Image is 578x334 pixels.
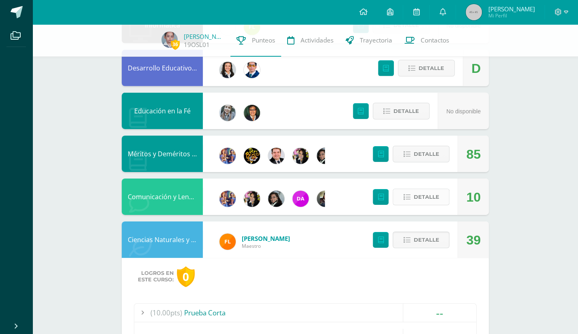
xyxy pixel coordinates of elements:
[244,191,260,207] img: 282f7266d1216b456af8b3d5ef4bcc50.png
[134,304,476,322] div: Prueba Corta
[466,4,482,20] img: 45x45
[219,234,236,250] img: 00e92e5268842a5da8ad8efe5964f981.png
[466,179,481,215] div: 10
[466,222,481,258] div: 39
[244,105,260,121] img: 941e3438b01450ad37795ac5485d303e.png
[393,232,449,248] button: Detalle
[301,36,333,45] span: Actividades
[466,136,481,172] div: 85
[471,50,481,87] div: D
[413,232,439,247] span: Detalle
[436,305,443,320] span: --
[230,24,281,57] a: Punteos
[184,40,210,49] a: 19OSL01
[393,146,449,162] button: Detalle
[373,103,430,119] button: Detalle
[150,304,182,322] span: (10.00pts)
[219,148,236,164] img: 3f4c0a665c62760dc8d25f6423ebedea.png
[446,108,481,115] span: No disponible
[122,136,203,172] div: Méritos y Deméritos 6to. Primaria ¨C¨
[122,93,203,129] div: Educación en la Fé
[292,191,309,207] img: 20293396c123fa1d0be50d4fd90c658f.png
[317,148,333,164] img: 7bd163c6daa573cac875167af135d202.png
[360,36,392,45] span: Trayectoria
[292,148,309,164] img: 282f7266d1216b456af8b3d5ef4bcc50.png
[252,36,275,45] span: Punteos
[268,191,284,207] img: 7bd163c6daa573cac875167af135d202.png
[184,32,224,40] a: [PERSON_NAME]
[398,24,455,57] a: Contactos
[219,62,236,78] img: b15e54589cdbd448c33dd63f135c9987.png
[488,5,535,13] span: [PERSON_NAME]
[244,148,260,164] img: eda3c0d1caa5ac1a520cf0290d7c6ae4.png
[177,266,195,287] div: 0
[317,191,333,207] img: f727c7009b8e908c37d274233f9e6ae1.png
[122,221,203,258] div: Ciencias Naturales y Tecnología
[419,61,444,76] span: Detalle
[171,39,180,49] span: 36
[242,243,290,249] span: Maestro
[488,12,535,19] span: Mi Perfil
[122,179,203,215] div: Comunicación y Lenguaje L.3 (Inglés y Laboratorio)
[393,104,419,119] span: Detalle
[393,189,449,205] button: Detalle
[281,24,339,57] a: Actividades
[339,24,398,57] a: Trayectoria
[268,148,284,164] img: 57933e79c0f622885edf5cfea874362b.png
[413,189,439,204] span: Detalle
[161,32,178,48] img: bf08deebb9cb0532961245b119bd1cea.png
[242,234,290,243] span: [PERSON_NAME]
[244,62,260,78] img: 059ccfba660c78d33e1d6e9d5a6a4bb6.png
[219,105,236,121] img: cba4c69ace659ae4cf02a5761d9a2473.png
[219,191,236,207] img: 3f4c0a665c62760dc8d25f6423ebedea.png
[122,50,203,86] div: Desarrollo Educativo y Proyecto de Vida
[421,36,449,45] span: Contactos
[138,270,174,283] span: Logros en este curso:
[398,60,455,77] button: Detalle
[413,147,439,162] span: Detalle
